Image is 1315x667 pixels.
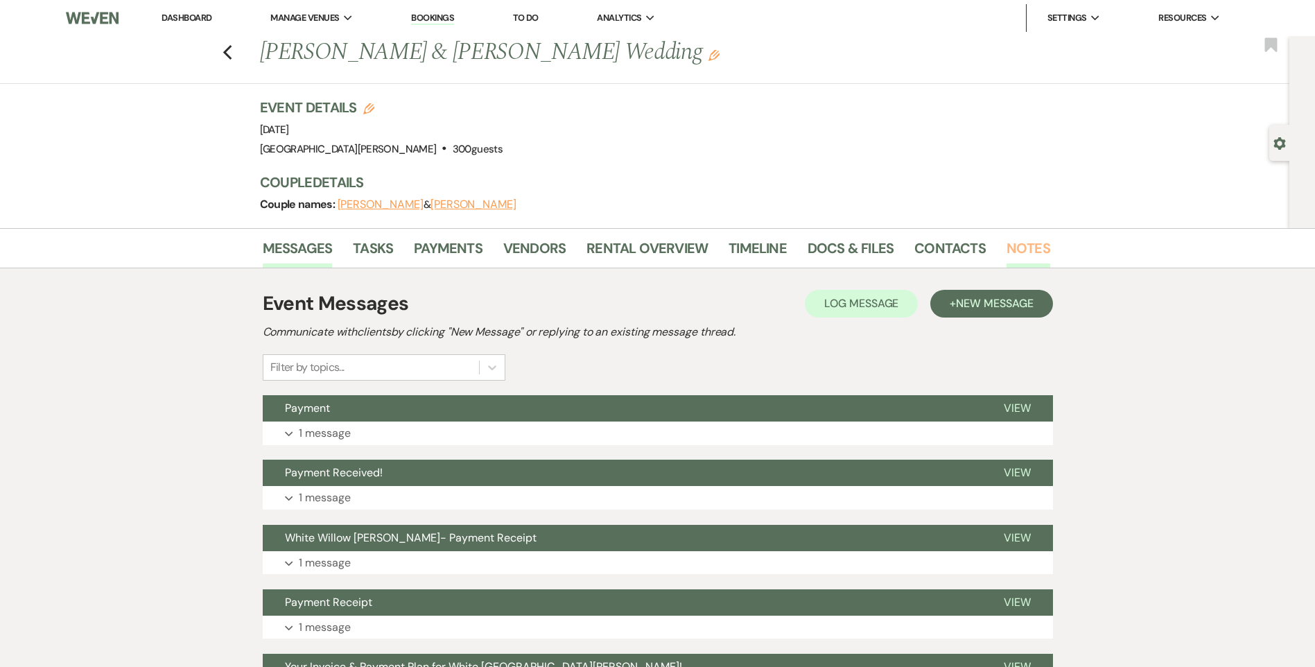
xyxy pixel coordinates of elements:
[982,460,1053,486] button: View
[299,554,351,572] p: 1 message
[263,289,409,318] h1: Event Messages
[1047,11,1087,25] span: Settings
[260,173,1036,192] h3: Couple Details
[1004,595,1031,609] span: View
[982,395,1053,422] button: View
[263,589,982,616] button: Payment Receipt
[285,530,537,545] span: White Willow [PERSON_NAME]- Payment Receipt
[430,199,516,210] button: [PERSON_NAME]
[263,551,1053,575] button: 1 message
[1004,530,1031,545] span: View
[411,12,454,25] a: Bookings
[285,465,383,480] span: Payment Received!
[1273,136,1286,149] button: Open lead details
[162,12,211,24] a: Dashboard
[263,486,1053,510] button: 1 message
[260,197,338,211] span: Couple names:
[338,198,516,211] span: &
[453,142,503,156] span: 300 guests
[263,324,1053,340] h2: Communicate with clients by clicking "New Message" or replying to an existing message thread.
[263,237,333,268] a: Messages
[263,395,982,422] button: Payment
[956,296,1033,311] span: New Message
[299,424,351,442] p: 1 message
[260,123,289,137] span: [DATE]
[270,359,345,376] div: Filter by topics...
[1004,465,1031,480] span: View
[1007,237,1050,268] a: Notes
[299,489,351,507] p: 1 message
[1158,11,1206,25] span: Resources
[824,296,898,311] span: Log Message
[982,525,1053,551] button: View
[930,290,1052,318] button: +New Message
[982,589,1053,616] button: View
[263,422,1053,445] button: 1 message
[805,290,918,318] button: Log Message
[260,36,881,69] h1: [PERSON_NAME] & [PERSON_NAME] Wedding
[808,237,894,268] a: Docs & Files
[503,237,566,268] a: Vendors
[299,618,351,636] p: 1 message
[338,199,424,210] button: [PERSON_NAME]
[1004,401,1031,415] span: View
[263,616,1053,639] button: 1 message
[513,12,539,24] a: To Do
[263,525,982,551] button: White Willow [PERSON_NAME]- Payment Receipt
[729,237,787,268] a: Timeline
[708,49,720,61] button: Edit
[270,11,339,25] span: Manage Venues
[260,98,503,117] h3: Event Details
[597,11,641,25] span: Analytics
[285,401,330,415] span: Payment
[263,460,982,486] button: Payment Received!
[586,237,708,268] a: Rental Overview
[66,3,119,33] img: Weven Logo
[285,595,372,609] span: Payment Receipt
[914,237,986,268] a: Contacts
[353,237,393,268] a: Tasks
[414,237,482,268] a: Payments
[260,142,437,156] span: [GEOGRAPHIC_DATA][PERSON_NAME]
